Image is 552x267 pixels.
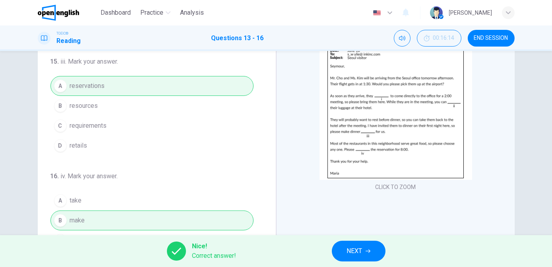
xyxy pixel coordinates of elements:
[97,6,134,20] button: Dashboard
[61,58,118,65] span: iii. Mark your answer.
[372,10,382,16] img: en
[433,35,455,41] span: 00:16:14
[417,30,461,47] div: Hide
[394,30,411,47] div: Mute
[57,36,81,46] h1: Reading
[50,172,59,180] span: 16 .
[61,172,118,180] span: iv. Mark your answer.
[38,5,98,21] a: OpenEnglish logo
[177,6,207,20] button: Analysis
[347,246,362,257] span: NEXT
[192,251,236,261] span: Correct answer!
[137,6,174,20] button: Practice
[57,31,69,36] span: TOEIC®
[430,6,443,19] img: Profile picture
[101,8,131,18] span: Dashboard
[320,41,472,180] img: undefined
[38,5,79,21] img: OpenEnglish logo
[372,181,419,193] button: CLICK TO ZOOM
[140,8,163,18] span: Practice
[468,30,515,47] button: END SESSION
[211,33,263,43] h1: Questions 13 - 16
[474,35,508,41] span: END SESSION
[192,242,236,251] span: Nice!
[449,8,492,18] div: [PERSON_NAME]
[332,241,385,261] button: NEXT
[50,58,59,65] span: 15 .
[417,30,461,47] button: 00:16:14
[180,8,204,18] span: Analysis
